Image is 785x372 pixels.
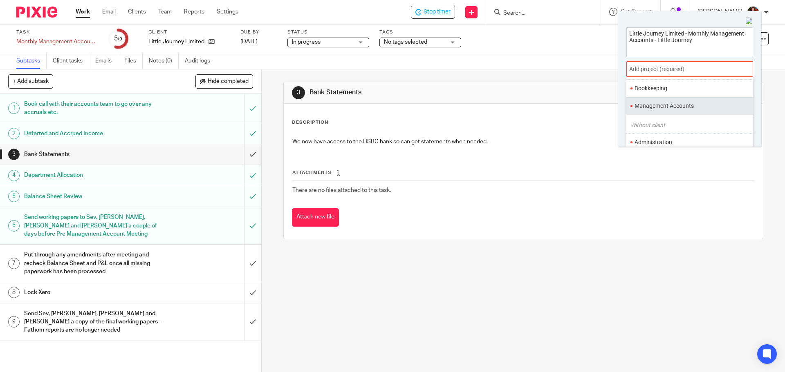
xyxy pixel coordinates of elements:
[292,208,339,227] button: Attach new file
[424,8,451,16] span: Stop timer
[8,128,20,139] div: 2
[287,29,369,36] label: Status
[8,191,20,202] div: 5
[128,8,146,16] a: Clients
[24,190,166,203] h1: Balance Sheet Review
[698,8,742,16] p: [PERSON_NAME]
[8,316,20,327] div: 9
[626,79,753,97] ul: Bookkeeping Without client
[16,29,98,36] label: Task
[114,34,122,43] div: 5
[8,170,20,181] div: 4
[626,134,753,151] ul: Administration
[24,307,166,336] h1: Send Sev, [PERSON_NAME], [PERSON_NAME] and [PERSON_NAME] a copy of the final working papers - Fat...
[208,78,249,85] span: Hide completed
[240,29,277,36] label: Due by
[292,187,391,193] span: There are no files attached to this task.
[24,286,166,298] h1: Lock Xero
[195,74,253,88] button: Hide completed
[384,39,427,45] span: No tags selected
[635,84,741,93] li: Bookkeeping Without client
[741,137,751,148] li: Favorite
[292,138,754,146] p: We now have access to the HSBC bank so can get statements when needed.
[292,86,305,99] div: 3
[621,9,652,15] span: Get Support
[379,29,461,36] label: Tags
[8,149,20,160] div: 3
[746,18,753,25] img: Close
[16,53,47,69] a: Subtasks
[24,148,166,160] h1: Bank Statements
[240,39,258,45] span: [DATE]
[118,37,122,41] small: /9
[292,119,328,126] p: Description
[310,88,541,97] h1: Bank Statements
[148,38,204,46] p: Little Journey Limited
[411,6,455,19] div: Little Journey Limited - Monthly Management Accounts - Little Journey
[217,8,238,16] a: Settings
[24,98,166,119] h1: Book call with their accounts team to go over any accruals etc.
[8,74,53,88] button: + Add subtask
[185,53,216,69] a: Audit logs
[102,8,116,16] a: Email
[24,169,166,181] h1: Department Allocation
[292,170,332,175] span: Attachments
[24,211,166,240] h1: Send working papers to Sev, [PERSON_NAME], [PERSON_NAME] and [PERSON_NAME] a couple of days befor...
[53,53,89,69] a: Client tasks
[502,10,576,17] input: Search
[8,220,20,232] div: 6
[95,53,118,69] a: Emails
[747,6,760,19] img: Nicole.jpeg
[16,7,57,18] img: Pixie
[158,8,172,16] a: Team
[8,287,20,298] div: 8
[635,138,741,147] li: Administration
[124,53,143,69] a: Files
[635,102,741,110] li: Management Accounts Without client
[8,258,20,269] div: 7
[149,53,179,69] a: Notes (0)
[630,122,665,128] i: Without client
[24,127,166,140] h1: Deferred and Accrued Income
[76,8,90,16] a: Work
[24,249,166,278] h1: Put through any amendments after meeting and recheck Balance Sheet and P&L once all missing paper...
[148,29,230,36] label: Client
[16,38,98,46] div: Monthly Management Accounts - Little Journey
[184,8,204,16] a: Reports
[627,28,753,54] textarea: Little Journey Limited - Monthly Management Accounts - Little Journey
[8,102,20,114] div: 1
[741,100,751,111] li: Favorite
[626,97,753,115] ul: Management Accounts Without client
[741,82,751,94] li: Favorite
[292,39,321,45] span: In progress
